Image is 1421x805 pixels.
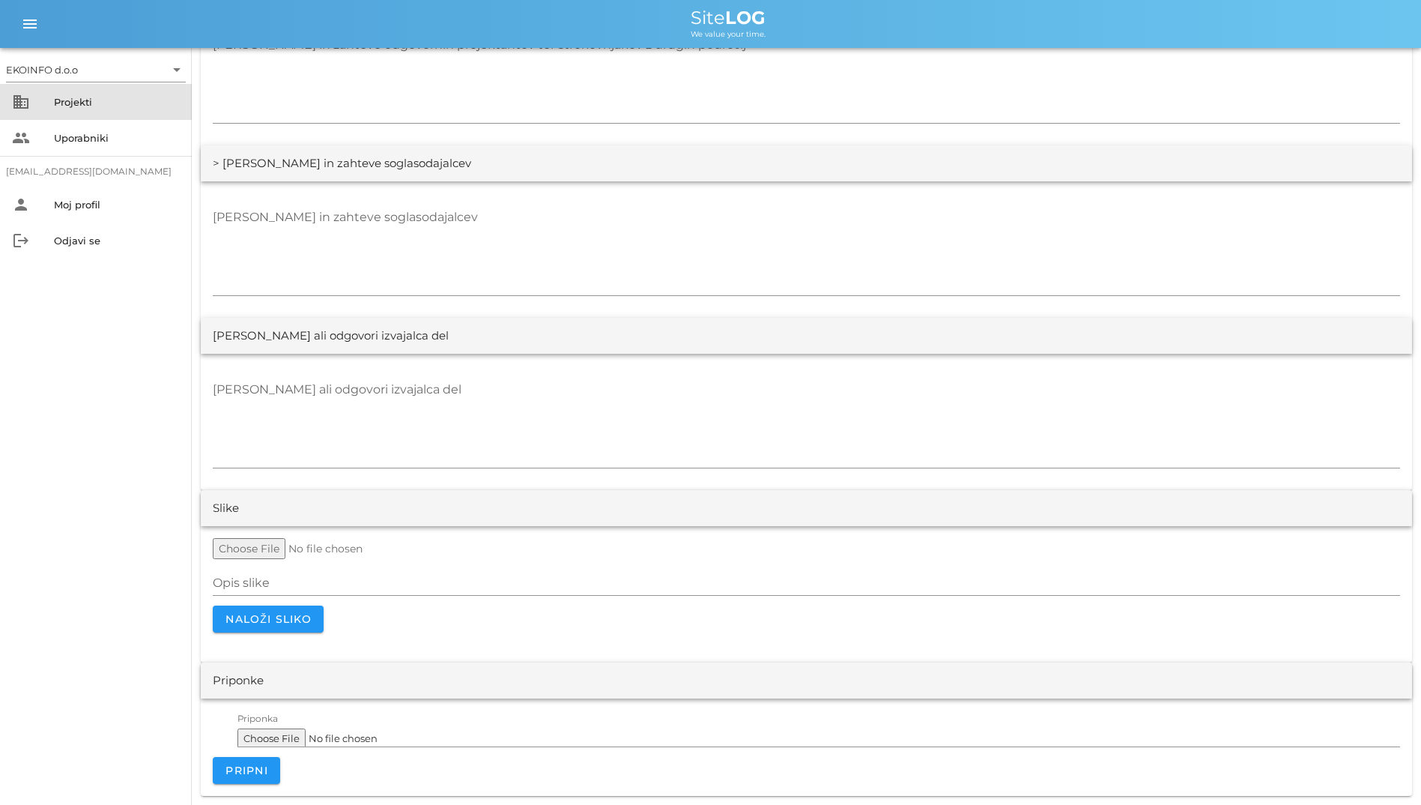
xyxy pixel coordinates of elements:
[1346,733,1421,805] div: Pripomoček za klepet
[225,612,312,626] span: Naloži sliko
[213,672,264,690] div: Priponke
[691,7,766,28] span: Site
[213,328,449,345] div: [PERSON_NAME] ali odgovori izvajalca del
[213,155,471,172] div: > [PERSON_NAME] in zahteve soglasodajalcev
[54,132,180,144] div: Uporabniki
[213,500,239,517] div: Slike
[12,232,30,250] i: logout
[54,96,180,108] div: Projekti
[186,726,258,744] i: file
[54,199,180,211] div: Moj profil
[1346,733,1421,805] iframe: Chat Widget
[12,129,30,147] i: people
[168,61,186,79] i: arrow_drop_down
[21,15,39,33] i: menu
[12,93,30,111] i: business
[6,58,186,82] div: EKOINFO d.o.o
[225,764,268,777] span: Pripni
[725,7,766,28] b: LOG
[12,196,30,214] i: person
[54,235,180,247] div: Odjavi se
[213,757,280,784] button: Pripni
[6,63,78,76] div: EKOINFO d.o.o
[237,714,278,725] label: Priponka
[213,606,324,633] button: Naloži sliko
[691,29,766,39] span: We value your time.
